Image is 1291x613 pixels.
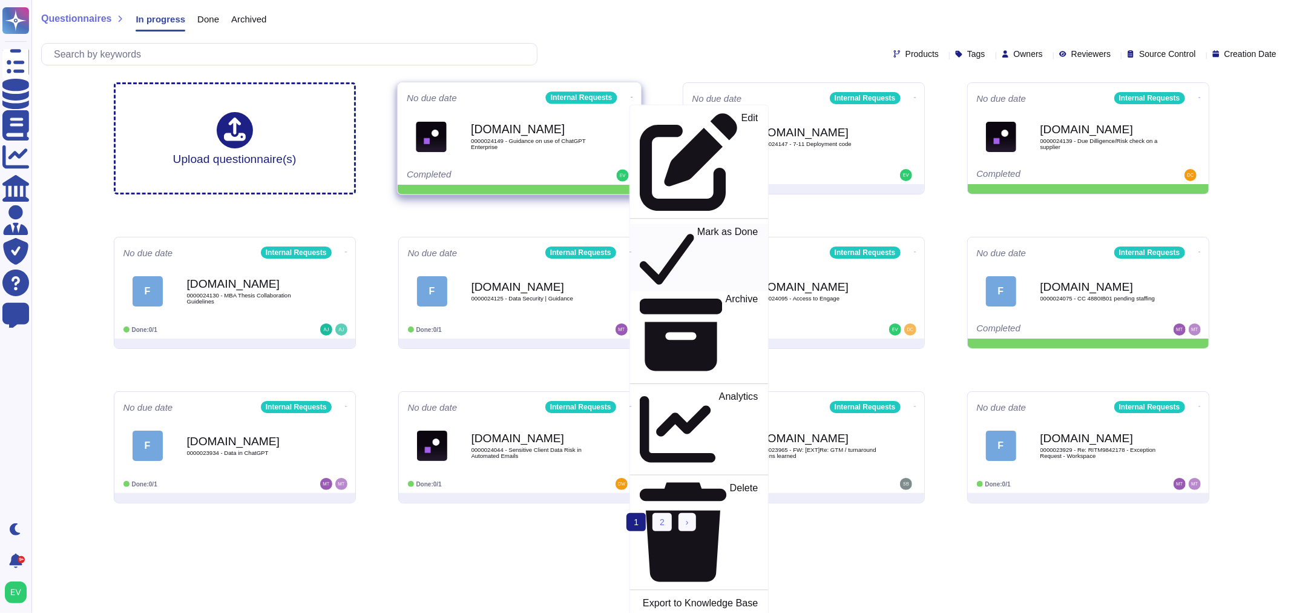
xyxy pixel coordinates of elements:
[261,247,332,259] div: Internal Requests
[320,478,332,490] img: user
[1040,296,1161,302] span: 0000024075 - CC 4880IB01 pending staffing
[986,276,1016,306] div: F
[830,401,901,413] div: Internal Requests
[261,401,332,413] div: Internal Requests
[132,326,157,333] span: Done: 0/1
[416,481,442,488] span: Done: 0/1
[417,276,447,306] div: F
[545,401,616,413] div: Internal Requests
[1174,478,1186,490] img: user
[1189,323,1201,336] img: user
[471,432,593,444] b: [DOMAIN_NAME]
[417,431,447,461] img: Logo
[133,276,163,306] div: F
[1184,169,1197,181] img: user
[977,169,1125,181] div: Completed
[407,170,557,182] div: Completed
[197,15,219,24] span: Done
[123,248,173,257] span: No due date
[904,323,916,336] img: user
[616,478,628,490] img: user
[1114,92,1185,104] div: Internal Requests
[629,291,767,379] a: Archive
[187,450,308,456] span: 0000023934 - Data in ChatGPT
[187,278,308,290] b: [DOMAIN_NAME]
[408,248,458,257] span: No due date
[1139,50,1195,58] span: Source Control
[471,447,593,459] span: 0000024044 - Sensitive Client Data Risk in Automated Emails
[545,247,616,259] div: Internal Requests
[830,247,901,259] div: Internal Requests
[756,296,877,302] span: 0000024095 - Access to Engage
[643,598,758,608] p: Export to Knowledge Base
[967,50,985,58] span: Tags
[41,14,111,24] span: Questionnaires
[652,513,672,531] a: 2
[471,281,593,293] b: [DOMAIN_NAME]
[231,15,266,24] span: Archived
[756,447,877,459] span: 0000023965 - FW: [EXT]Re: GTM / turnaround lessons learned
[123,403,173,412] span: No due date
[977,94,1027,103] span: No due date
[320,323,332,336] img: user
[133,431,163,461] div: F
[692,94,742,103] span: No due date
[136,15,185,24] span: In progress
[187,293,308,304] span: 0000024130 - MBA Thesis Collaboration Guidelines
[132,481,157,488] span: Done: 0/1
[335,478,347,490] img: user
[416,121,447,152] img: Logo
[1189,478,1201,490] img: user
[1040,138,1161,150] span: 0000024139 - Due Dilligence/Risk check on a supplier
[335,323,347,336] img: user
[1040,447,1161,459] span: 0000023929 - Re: RITM9842178 - Exception Request - Workspace
[2,579,35,606] button: user
[629,595,767,611] a: Export to Knowledge Base
[407,93,457,102] span: No due date
[725,294,758,376] p: Archive
[741,113,758,211] p: Edit
[629,224,767,291] a: Mark as Done
[1224,50,1276,58] span: Creation Date
[1014,50,1043,58] span: Owners
[48,44,537,65] input: Search by keywords
[718,392,758,468] p: Analytics
[1174,323,1186,336] img: user
[977,248,1027,257] span: No due date
[756,141,877,147] span: 0000024147 - 7-11 Deployment code
[686,517,689,527] span: ›
[1114,247,1185,259] div: Internal Requests
[616,170,628,182] img: user
[471,124,593,135] b: [DOMAIN_NAME]
[1040,124,1161,135] b: [DOMAIN_NAME]
[1040,432,1161,444] b: [DOMAIN_NAME]
[629,480,767,585] a: Delete
[889,323,901,336] img: user
[986,122,1016,152] img: Logo
[1114,401,1185,413] div: Internal Requests
[977,403,1027,412] span: No due date
[408,403,458,412] span: No due date
[1040,281,1161,293] b: [DOMAIN_NAME]
[1071,50,1111,58] span: Reviewers
[985,481,1011,488] span: Done: 0/1
[629,110,767,214] a: Edit
[616,323,628,336] img: user
[977,323,1125,336] div: Completed
[729,483,758,582] p: Delete
[756,281,877,293] b: [DOMAIN_NAME]
[900,169,912,181] img: user
[697,227,758,289] p: Mark as Done
[545,91,617,104] div: Internal Requests
[629,389,767,470] a: Analytics
[830,92,901,104] div: Internal Requests
[173,112,297,165] div: Upload questionnaire(s)
[187,436,308,447] b: [DOMAIN_NAME]
[416,326,442,333] span: Done: 0/1
[986,431,1016,461] div: F
[471,138,593,150] span: 0000024149 - Guidance on use of ChatGPT Enterprise
[756,127,877,138] b: [DOMAIN_NAME]
[471,296,593,302] span: 0000024125 - Data Security | Guidance
[756,432,877,444] b: [DOMAIN_NAME]
[900,478,912,490] img: user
